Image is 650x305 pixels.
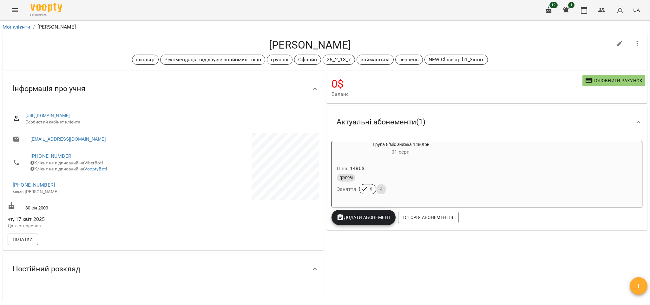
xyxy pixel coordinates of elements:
[395,55,423,65] div: серпень
[337,117,425,127] span: Актуальні абонементи ( 1 )
[8,215,162,223] span: чт, 17 квіт 2025
[326,106,648,138] div: Актуальні абонементи(1)
[357,55,393,65] div: займається
[3,253,324,285] div: Постійний розклад
[582,75,645,86] button: Поповнити рахунок
[391,149,411,155] span: 01 серп -
[332,210,396,225] button: Додати Абонемент
[8,38,612,51] h4: [PERSON_NAME]
[8,3,23,18] button: Menu
[271,56,288,63] p: групові
[633,7,640,13] span: UA
[30,136,106,142] a: [EMAIL_ADDRESS][DOMAIN_NAME]
[615,6,624,15] img: avatar_s.png
[8,234,38,245] button: Нотатки
[399,56,419,63] p: серпень
[8,223,162,229] p: Дата створення
[327,56,351,63] p: 25_2_13_7
[33,23,35,31] li: /
[323,55,355,65] div: 25_2_13_7
[361,56,389,63] p: займається
[568,2,574,8] span: 1
[30,166,107,171] span: Клієнт не підписаний на !
[3,23,647,31] nav: breadcrumb
[337,214,391,221] span: Додати Абонемент
[13,189,157,195] p: мама [PERSON_NAME]
[30,13,62,17] span: For Business
[376,186,386,192] span: 3
[25,119,314,125] span: Особистий кабінет клієнта
[332,77,582,90] h4: 0 $
[337,185,357,194] h6: Заняття
[84,166,106,171] a: VooptyBot
[332,141,471,202] button: Група 8/міс знижка 1480грн01 серп- Ціна1480$груповіЗаняття53
[6,201,163,212] div: 30 січ 2009
[424,55,488,65] div: NEW Close up b1_3юніт
[13,264,80,274] span: Постійний розклад
[13,182,55,188] a: [PHONE_NUMBER]
[267,55,292,65] div: групові
[13,235,33,243] span: Нотатки
[332,141,471,156] div: Група 8/міс знижка 1480грн
[350,165,364,172] p: 1480 $
[403,214,453,221] span: Історія абонементів
[30,3,62,12] img: Voopty Logo
[585,77,642,84] span: Поповнити рахунок
[160,55,265,65] div: Рекомендація від друзів знайомих тощо
[337,164,348,173] h6: Ціна
[132,55,159,65] div: школяр
[337,175,355,181] span: групові
[13,84,85,94] span: Інформація про учня
[398,212,458,223] button: Історія абонементів
[631,4,642,16] button: UA
[3,24,30,30] a: Мої клієнти
[332,90,582,98] span: Баланс
[3,72,324,105] div: Інформація про учня
[549,2,558,8] span: 12
[30,160,103,165] span: Клієнт не підписаний на ViberBot!
[37,23,76,31] p: [PERSON_NAME]
[25,113,70,118] a: [URL][DOMAIN_NAME]
[294,55,321,65] div: Офлайн
[164,56,261,63] p: Рекомендація від друзів знайомих тощо
[136,56,154,63] p: школяр
[429,56,484,63] p: NEW Close up b1_3юніт
[366,186,376,192] span: 5
[30,153,73,159] a: [PHONE_NUMBER]
[298,56,317,63] p: Офлайн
